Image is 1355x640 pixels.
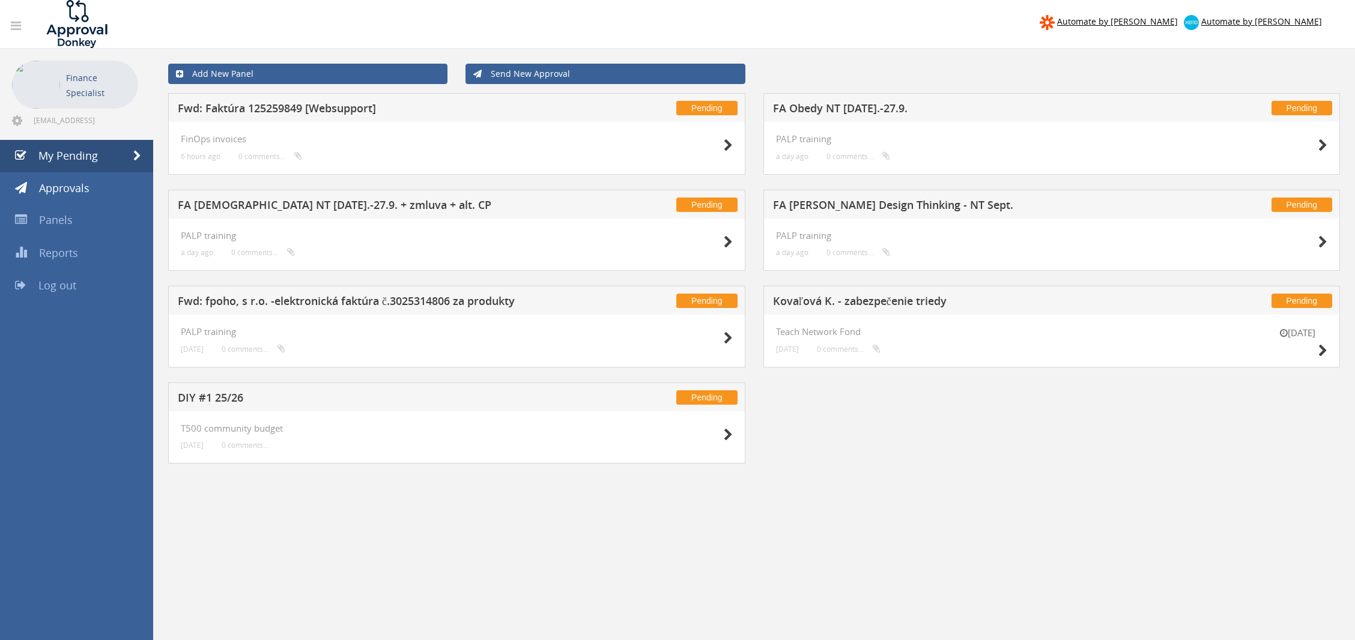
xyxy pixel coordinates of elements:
span: Pending [676,101,737,115]
span: Pending [1272,101,1332,115]
span: Automate by [PERSON_NAME] [1057,16,1178,27]
h5: Fwd: fpoho, s r.o. -elektronická faktúra č.3025314806 za produkty [178,295,568,310]
h5: FA Obedy NT [DATE].-27.9. [773,103,1163,118]
small: 0 comments... [826,248,890,257]
span: Pending [1272,198,1332,212]
span: Pending [676,294,737,308]
p: Finance Specialist [66,70,132,100]
h4: T500 community budget [181,423,733,433]
a: Add New Panel [168,64,447,84]
span: Pending [676,390,737,405]
span: Pending [676,198,737,212]
small: 0 comments... [231,248,295,257]
small: [DATE] [1267,327,1327,339]
img: zapier-logomark.png [1040,15,1055,30]
h5: Kovaľová K. - zabezpečenie triedy [773,295,1163,310]
small: a day ago [776,152,808,161]
span: Approvals [39,181,89,195]
span: Log out [38,278,76,292]
small: 0 comments... [222,441,268,450]
span: [EMAIL_ADDRESS][DOMAIN_NAME] [34,115,136,125]
img: xero-logo.png [1184,15,1199,30]
span: My Pending [38,148,98,163]
small: 0 comments... [222,345,285,354]
h4: Teach Network Fond [776,327,1328,337]
h4: FinOps invoices [181,134,733,144]
span: Automate by [PERSON_NAME] [1201,16,1322,27]
h5: Fwd: Faktúra 125259849 [Websupport] [178,103,568,118]
a: Send New Approval [465,64,745,84]
small: [DATE] [776,345,799,354]
h5: FA [PERSON_NAME] Design Thinking - NT Sept. [773,199,1163,214]
small: a day ago [776,248,808,257]
small: [DATE] [181,441,204,450]
h4: PALP training [776,231,1328,241]
h5: FA [DEMOGRAPHIC_DATA] NT [DATE].-27.9. + zmluva + alt. CP [178,199,568,214]
h5: DIY #1 25/26 [178,392,568,407]
span: Pending [1272,294,1332,308]
h4: PALP training [181,327,733,337]
span: Panels [39,213,73,227]
small: 0 comments... [817,345,881,354]
small: 0 comments... [238,152,302,161]
small: [DATE] [181,345,204,354]
small: a day ago [181,248,213,257]
span: Reports [39,246,78,260]
h4: PALP training [181,231,733,241]
h4: PALP training [776,134,1328,144]
small: 0 comments... [826,152,890,161]
small: 6 hours ago [181,152,220,161]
